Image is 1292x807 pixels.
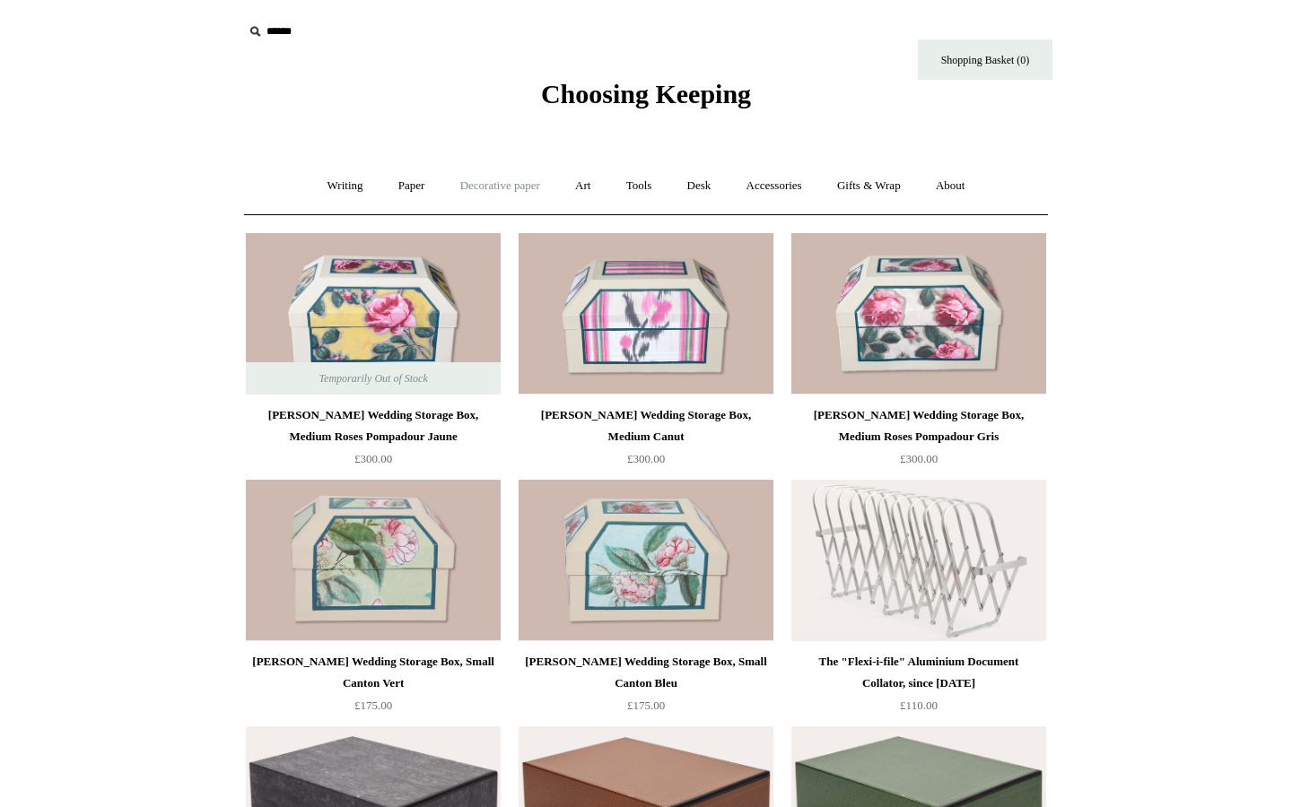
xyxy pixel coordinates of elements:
a: Gifts & Wrap [821,162,917,210]
a: Art [559,162,607,210]
a: Shopping Basket (0) [918,39,1052,80]
a: [PERSON_NAME] Wedding Storage Box, Medium Canut £300.00 [519,404,773,478]
a: Antoinette Poisson Wedding Storage Box, Medium Canut Antoinette Poisson Wedding Storage Box, Medi... [519,233,773,395]
a: [PERSON_NAME] Wedding Storage Box, Medium Roses Pompadour Jaune £300.00 [246,404,501,478]
span: £300.00 [627,452,665,465]
img: Antoinette Poisson Wedding Storage Box, Small Canton Vert [246,480,501,641]
img: Antoinette Poisson Wedding Storage Box, Medium Roses Pompadour Jaune [246,233,501,395]
div: [PERSON_NAME] Wedding Storage Box, Medium Roses Pompadour Jaune [250,404,496,447]
span: £110.00 [900,699,938,712]
img: Antoinette Poisson Wedding Storage Box, Small Canton Bleu [519,480,773,641]
a: About [920,162,982,210]
a: Antoinette Poisson Wedding Storage Box, Medium Roses Pompadour Jaune Antoinette Poisson Wedding S... [246,233,501,395]
span: £175.00 [627,699,665,712]
a: [PERSON_NAME] Wedding Storage Box, Small Canton Bleu £175.00 [519,651,773,725]
a: Choosing Keeping [541,93,751,106]
span: £300.00 [354,452,392,465]
a: Antoinette Poisson Wedding Storage Box, Small Canton Vert Antoinette Poisson Wedding Storage Box,... [246,480,501,641]
a: Antoinette Poisson Wedding Storage Box, Small Canton Bleu Antoinette Poisson Wedding Storage Box,... [519,480,773,641]
a: The "Flexi-i-file" Aluminium Document Collator, since 1941 The "Flexi-i-file" Aluminium Document ... [791,480,1046,641]
img: Antoinette Poisson Wedding Storage Box, Medium Roses Pompadour Gris [791,233,1046,395]
div: [PERSON_NAME] Wedding Storage Box, Medium Canut [523,404,769,447]
div: [PERSON_NAME] Wedding Storage Box, Medium Roses Pompadour Gris [796,404,1042,447]
a: Desk [671,162,728,210]
a: Accessories [730,162,818,210]
a: [PERSON_NAME] Wedding Storage Box, Small Canton Vert £175.00 [246,651,501,725]
span: £175.00 [354,699,392,712]
a: [PERSON_NAME] Wedding Storage Box, Medium Roses Pompadour Gris £300.00 [791,404,1046,478]
a: Tools [610,162,668,210]
div: The "Flexi-i-file" Aluminium Document Collator, since [DATE] [796,651,1042,694]
a: Decorative paper [444,162,556,210]
div: [PERSON_NAME] Wedding Storage Box, Small Canton Vert [250,651,496,694]
a: Paper [382,162,441,210]
span: £300.00 [900,452,938,465]
img: The "Flexi-i-file" Aluminium Document Collator, since 1941 [791,480,1046,641]
div: [PERSON_NAME] Wedding Storage Box, Small Canton Bleu [523,651,769,694]
a: Antoinette Poisson Wedding Storage Box, Medium Roses Pompadour Gris Antoinette Poisson Wedding St... [791,233,1046,395]
span: Temporarily Out of Stock [301,362,445,395]
img: Antoinette Poisson Wedding Storage Box, Medium Canut [519,233,773,395]
a: The "Flexi-i-file" Aluminium Document Collator, since [DATE] £110.00 [791,651,1046,725]
span: Choosing Keeping [541,79,751,108]
a: Writing [311,162,380,210]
